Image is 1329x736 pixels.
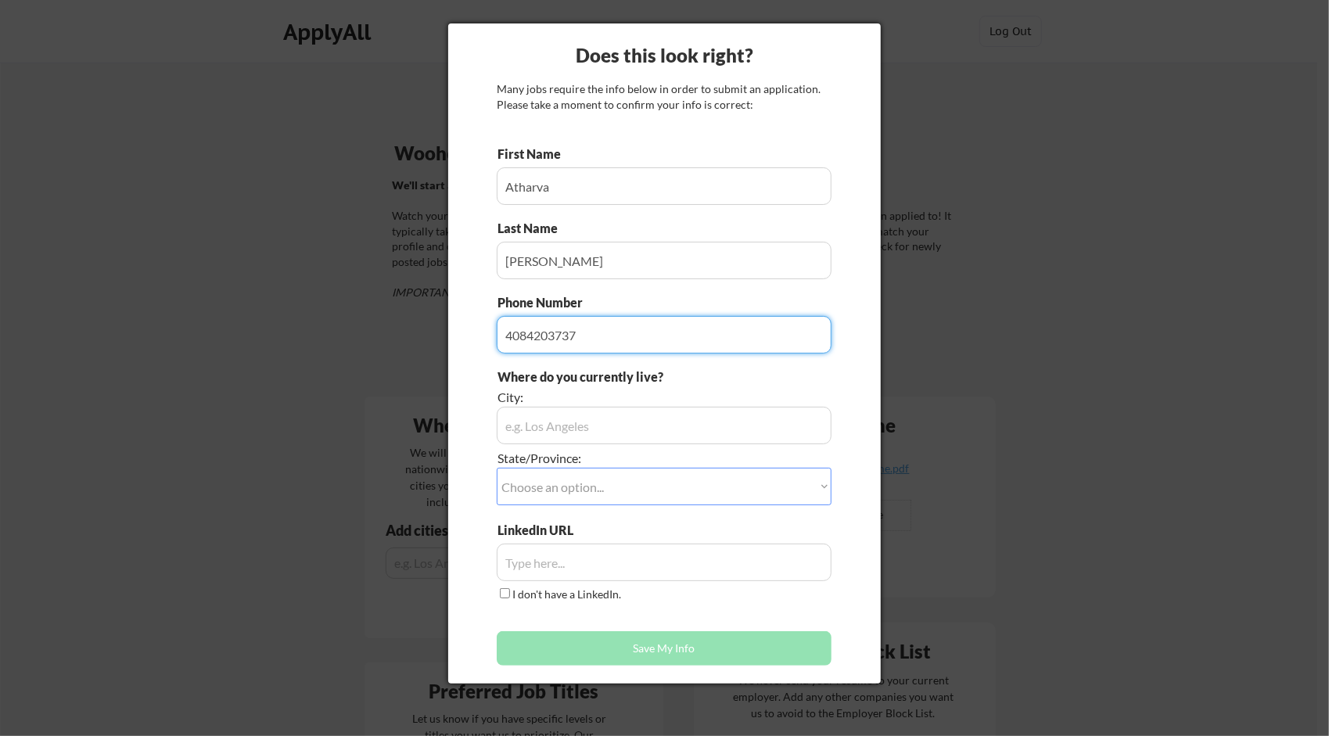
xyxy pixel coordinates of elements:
[497,631,832,666] button: Save My Info
[497,220,573,237] div: Last Name
[497,294,591,311] div: Phone Number
[512,587,621,601] label: I don't have a LinkedIn.
[497,81,832,112] div: Many jobs require the info below in order to submit an application. Please take a moment to confi...
[448,42,881,69] div: Does this look right?
[497,450,744,467] div: State/Province:
[497,544,832,581] input: Type here...
[497,522,614,539] div: LinkedIn URL
[497,242,832,279] input: Type here...
[497,316,832,354] input: Type here...
[497,389,744,406] div: City:
[497,167,832,205] input: Type here...
[497,145,573,163] div: First Name
[497,368,744,386] div: Where do you currently live?
[497,407,832,444] input: e.g. Los Angeles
